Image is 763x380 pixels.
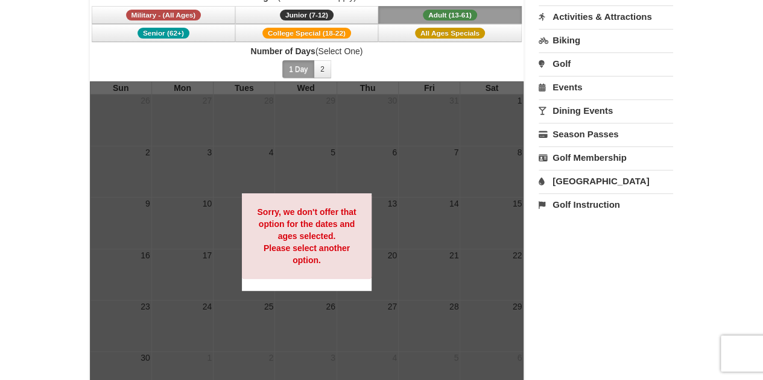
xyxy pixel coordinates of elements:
a: Golf Instruction [539,193,673,216]
button: College Special (18-22) [235,24,379,42]
a: [GEOGRAPHIC_DATA] [539,170,673,192]
a: Dining Events [539,99,673,122]
a: Events [539,76,673,98]
span: Junior (7-12) [280,10,334,20]
a: Activities & Attractions [539,5,673,28]
button: Junior (7-12) [235,6,379,24]
button: Senior (62+) [92,24,235,42]
button: Military - (All Ages) [92,6,235,24]
button: All Ages Specials [378,24,522,42]
button: 1 Day [282,60,314,78]
span: Senior (62+) [138,28,189,39]
span: Military - (All Ages) [126,10,201,20]
button: Adult (13-61) [378,6,522,24]
span: College Special (18-22) [262,28,351,39]
button: 2 [314,60,331,78]
span: Adult (13-61) [423,10,477,20]
a: Golf [539,52,673,75]
a: Biking [539,29,673,51]
label: (Select One) [90,45,524,57]
a: Golf Membership [539,146,673,169]
strong: Sorry, we don't offer that option for the dates and ages selected. Please select another option. [257,207,356,265]
strong: Number of Days [250,46,315,56]
span: All Ages Specials [415,28,485,39]
a: Season Passes [539,123,673,145]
